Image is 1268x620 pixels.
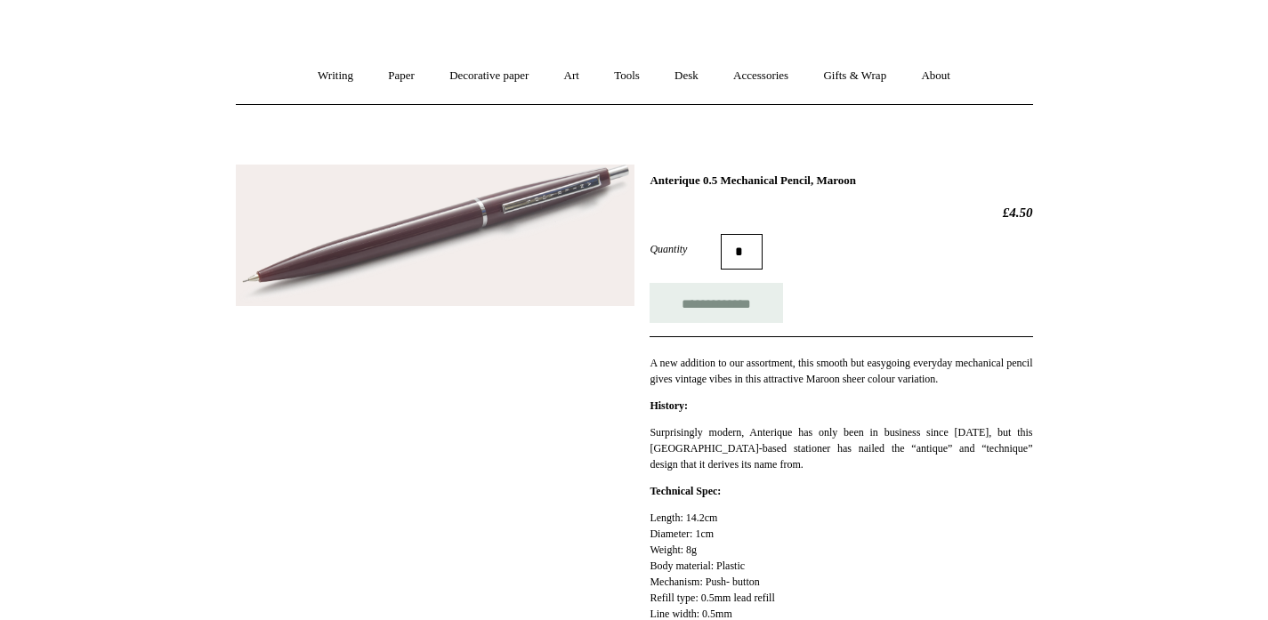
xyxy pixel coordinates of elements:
a: Gifts & Wrap [807,52,902,100]
a: Art [548,52,595,100]
a: Tools [598,52,656,100]
a: Desk [658,52,715,100]
h1: Anterique 0.5 Mechanical Pencil, Maroon [650,173,1032,188]
a: Writing [302,52,369,100]
img: Anterique 0.5 Mechanical Pencil, Maroon [236,165,634,306]
p: A new addition to our assortment, this smooth but easygoing everyday mechanical pencil gives vint... [650,355,1032,387]
h2: £4.50 [650,205,1032,221]
strong: History: [650,399,688,412]
a: Paper [372,52,431,100]
strong: Technical Spec: [650,485,721,497]
label: Quantity [650,241,721,257]
p: Surprisingly modern, Anterique has only been in business since [DATE], but this [GEOGRAPHIC_DATA]... [650,424,1032,472]
a: Accessories [717,52,804,100]
a: Decorative paper [433,52,545,100]
a: About [905,52,966,100]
